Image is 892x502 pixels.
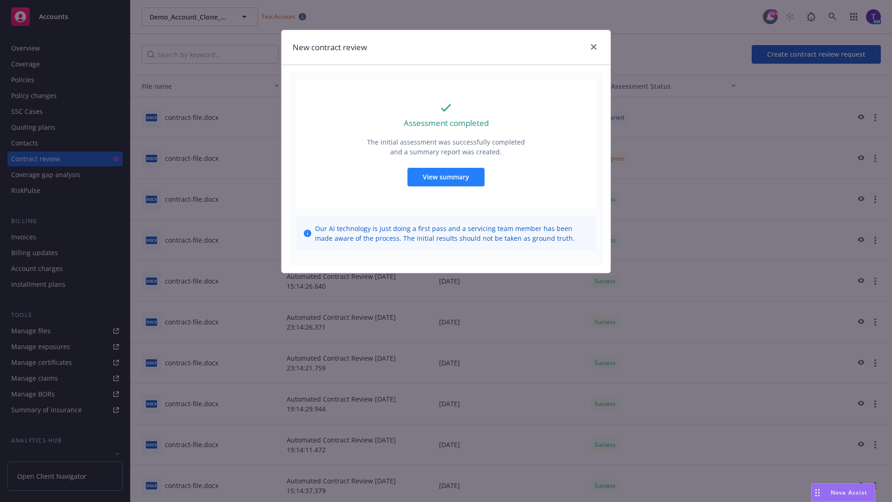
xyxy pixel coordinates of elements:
div: Drag to move [812,484,823,502]
a: close [588,41,599,53]
span: View summary [423,172,469,181]
span: Our AI technology is just doing a first pass and a servicing team member has been made aware of t... [315,224,588,243]
button: Nova Assist [811,483,875,502]
p: Assessment completed [404,117,489,129]
h1: New contract review [293,41,367,53]
span: Nova Assist [831,489,867,496]
p: The initial assessment was successfully completed and a summary report was created. [366,137,526,157]
button: View summary [407,168,485,186]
